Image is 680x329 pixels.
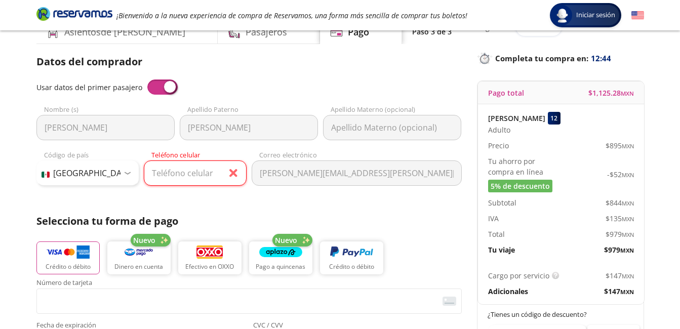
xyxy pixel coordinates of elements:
button: Dinero en cuenta [107,241,171,274]
p: ¿Tienes un código de descuento? [488,310,634,320]
p: Dinero en cuenta [114,262,163,271]
span: $ 844 [606,197,634,208]
button: Pago a quincenas [249,241,312,274]
input: Apellido Materno (opcional) [323,115,461,140]
span: 5% de descuento [491,181,550,191]
iframe: Iframe del número de tarjeta asegurada [41,292,457,311]
h4: Pago [348,25,369,39]
span: $ 147 [604,286,634,297]
p: Datos del comprador [36,54,462,69]
span: $ 147 [606,270,634,281]
span: Nuevo [275,235,297,245]
small: MXN [620,246,634,254]
em: ¡Bienvenido a la nueva experiencia de compra de Reservamos, una forma más sencilla de comprar tus... [116,11,467,20]
img: MX [42,172,50,178]
span: Número de tarjeta [36,279,462,289]
p: Adicionales [488,286,528,297]
p: Crédito o débito [329,262,374,271]
p: Cargo por servicio [488,270,549,281]
small: MXN [622,171,634,179]
small: MXN [622,215,634,223]
h4: Asientos de [PERSON_NAME] [64,25,185,39]
p: Total [488,229,505,239]
small: MXN [622,199,634,207]
small: MXN [622,272,634,280]
i: Brand Logo [36,6,112,21]
span: $ 1,125.28 [588,88,634,98]
button: English [631,9,644,22]
p: [PERSON_NAME] [488,113,545,124]
span: 12:44 [591,53,611,64]
button: Efectivo en OXXO [178,241,242,274]
p: Precio [488,140,509,151]
span: Nuevo [133,235,155,245]
p: Pago a quincenas [256,262,305,271]
span: Iniciar sesión [572,10,619,20]
span: $ 135 [606,213,634,224]
p: Completa tu compra en : [477,51,644,65]
input: Teléfono celular [144,160,247,186]
span: $ 979 [606,229,634,239]
img: card [443,297,456,306]
small: MXN [621,90,634,97]
p: Pago total [488,88,524,98]
div: 12 [548,112,561,125]
input: Nombre (s) [36,115,175,140]
p: Paso 3 de 3 [412,26,452,37]
small: MXN [622,231,634,238]
p: Subtotal [488,197,516,208]
span: -$ 52 [607,169,634,180]
p: Tu viaje [488,244,515,255]
h4: Pasajeros [246,25,287,39]
span: $ 979 [604,244,634,255]
span: Usar datos del primer pasajero [36,83,142,92]
input: Apellido Paterno [180,115,318,140]
p: Selecciona tu forma de pago [36,214,462,229]
button: Crédito o débito [320,241,383,274]
button: Crédito o débito [36,241,100,274]
p: IVA [488,213,499,224]
span: $ 895 [606,140,634,151]
span: Adulto [488,125,510,135]
p: Crédito o débito [46,262,91,271]
p: Efectivo en OXXO [185,262,234,271]
input: Correo electrónico [252,160,462,186]
a: Brand Logo [36,6,112,24]
small: MXN [620,288,634,296]
p: Tu ahorro por compra en línea [488,156,561,177]
small: MXN [622,142,634,150]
